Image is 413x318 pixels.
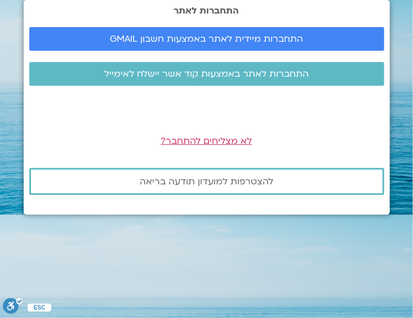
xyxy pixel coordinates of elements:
[104,69,309,79] span: התחברות לאתר באמצעות קוד אשר יישלח לאימייל
[140,176,273,187] span: להצטרפות למועדון תודעה בריאה
[29,6,384,16] h2: התחברות לאתר
[161,135,252,147] a: לא מצליחים להתחבר?
[29,27,384,51] a: התחברות מיידית לאתר באמצעות חשבון GMAIL
[29,62,384,86] a: התחברות לאתר באמצעות קוד אשר יישלח לאימייל
[110,34,303,44] span: התחברות מיידית לאתר באמצעות חשבון GMAIL
[29,168,384,195] a: להצטרפות למועדון תודעה בריאה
